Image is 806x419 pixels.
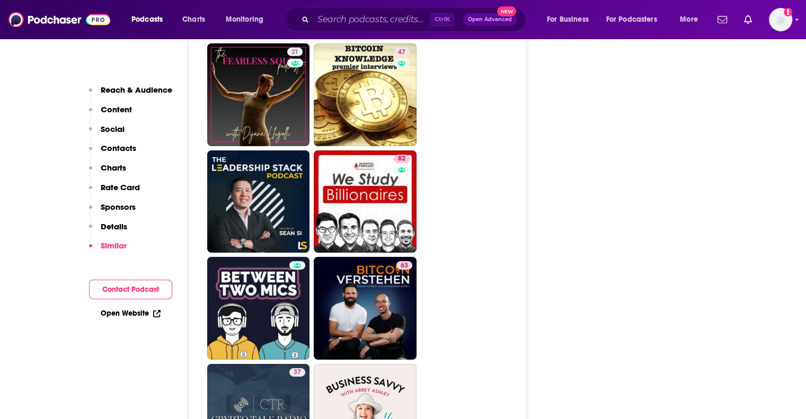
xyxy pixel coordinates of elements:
button: Charts [89,163,126,182]
a: 82 [394,155,410,163]
span: More [680,12,698,27]
p: Rate Card [101,182,140,192]
a: 47 [314,43,417,146]
a: Show notifications dropdown [740,11,756,29]
button: open menu [672,11,711,28]
span: 37 [294,367,301,378]
button: Content [89,104,132,124]
span: Open Advanced [468,17,512,22]
a: 47 [394,48,410,56]
span: 63 [401,261,408,271]
a: 21 [207,43,310,146]
span: For Business [547,12,589,27]
a: 82 [314,150,417,253]
button: Contacts [89,143,136,163]
a: Open Website [101,309,161,318]
a: Show notifications dropdown [713,11,731,29]
a: 37 [289,368,305,377]
button: Reach & Audience [89,85,172,104]
p: Content [101,104,132,114]
button: Sponsors [89,202,136,221]
span: Ctrl K [430,13,455,26]
span: 82 [398,154,405,164]
button: Social [89,124,125,144]
span: Podcasts [131,12,163,27]
p: Charts [101,163,126,173]
button: Contact Podcast [89,280,172,299]
p: Contacts [101,143,136,153]
input: Search podcasts, credits, & more... [313,11,430,28]
a: 21 [287,48,303,56]
button: Similar [89,240,127,260]
button: Rate Card [89,182,140,202]
button: Show profile menu [769,8,792,31]
span: Charts [182,12,205,27]
p: Similar [101,240,127,251]
img: User Profile [769,8,792,31]
a: 63 [396,261,412,270]
button: open menu [218,11,277,28]
p: Reach & Audience [101,85,172,95]
div: Search podcasts, credits, & more... [294,7,536,32]
button: open menu [599,11,672,28]
svg: Add a profile image [784,8,792,16]
span: 21 [291,47,298,58]
img: Podchaser - Follow, Share and Rate Podcasts [8,10,110,30]
span: For Podcasters [606,12,657,27]
a: Charts [175,11,211,28]
span: New [497,6,516,16]
p: Details [101,221,127,231]
button: open menu [539,11,602,28]
button: open menu [124,11,176,28]
button: Open AdvancedNew [463,13,517,26]
button: Details [89,221,127,241]
p: Sponsors [101,202,136,212]
span: 47 [398,47,405,58]
p: Social [101,124,125,134]
a: 63 [314,257,417,360]
span: Logged in as MackenzieCollier [769,8,792,31]
span: Monitoring [226,12,263,27]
